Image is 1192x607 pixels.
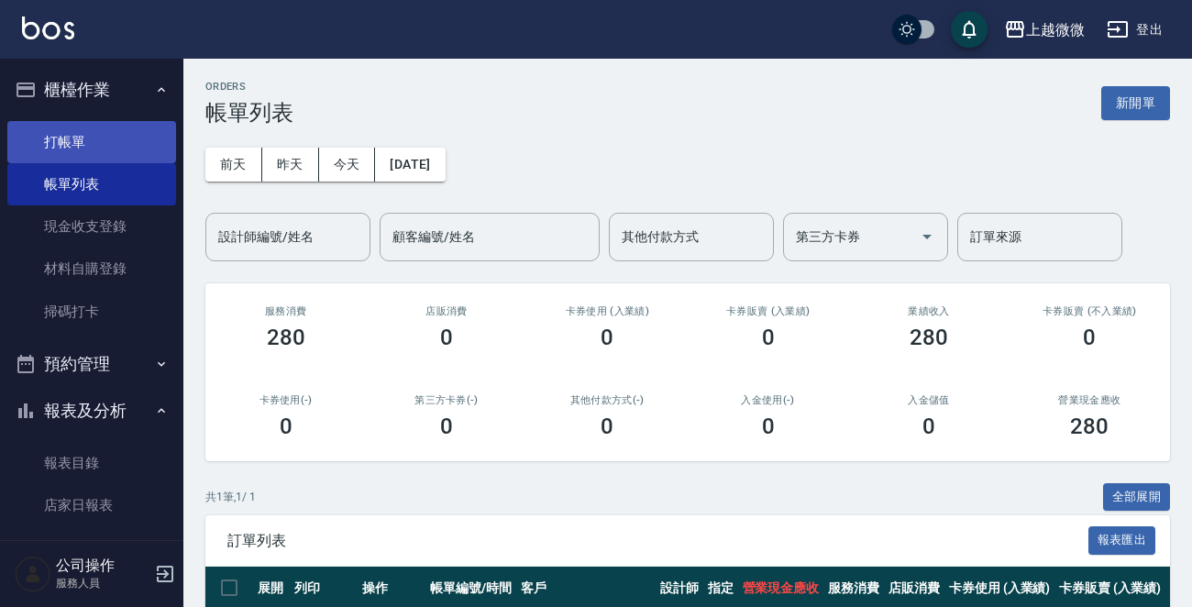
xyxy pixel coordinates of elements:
[388,305,504,317] h2: 店販消費
[951,11,988,48] button: save
[7,205,176,248] a: 現金收支登錄
[15,556,51,592] img: Person
[870,305,987,317] h2: 業績收入
[1088,526,1156,555] button: 報表匯出
[227,532,1088,550] span: 訂單列表
[205,81,293,93] h2: ORDERS
[7,340,176,388] button: 預約管理
[7,66,176,114] button: 櫃檯作業
[1026,18,1085,41] div: 上越微微
[922,414,935,439] h3: 0
[227,394,344,406] h2: 卡券使用(-)
[56,557,149,575] h5: 公司操作
[549,394,666,406] h2: 其他付款方式(-)
[440,414,453,439] h3: 0
[7,163,176,205] a: 帳單列表
[205,489,256,505] p: 共 1 筆, 1 / 1
[267,325,305,350] h3: 280
[280,414,292,439] h3: 0
[997,11,1092,49] button: 上越微微
[205,100,293,126] h3: 帳單列表
[762,414,775,439] h3: 0
[1032,394,1148,406] h2: 營業現金應收
[388,394,504,406] h2: 第三方卡券(-)
[1101,94,1170,111] a: 新開單
[710,394,826,406] h2: 入金使用(-)
[7,484,176,526] a: 店家日報表
[912,222,942,251] button: Open
[1083,325,1096,350] h3: 0
[7,291,176,333] a: 掃碼打卡
[319,148,376,182] button: 今天
[7,387,176,435] button: 報表及分析
[910,325,948,350] h3: 280
[1032,305,1148,317] h2: 卡券販賣 (不入業績)
[762,325,775,350] h3: 0
[601,325,613,350] h3: 0
[22,17,74,39] img: Logo
[601,414,613,439] h3: 0
[1088,531,1156,548] a: 報表匯出
[7,526,176,568] a: 互助日報表
[7,442,176,484] a: 報表目錄
[375,148,445,182] button: [DATE]
[1099,13,1170,47] button: 登出
[710,305,826,317] h2: 卡券販賣 (入業績)
[1070,414,1109,439] h3: 280
[7,121,176,163] a: 打帳單
[440,325,453,350] h3: 0
[870,394,987,406] h2: 入金儲值
[1103,483,1171,512] button: 全部展開
[262,148,319,182] button: 昨天
[56,575,149,591] p: 服務人員
[227,305,344,317] h3: 服務消費
[205,148,262,182] button: 前天
[549,305,666,317] h2: 卡券使用 (入業績)
[1101,86,1170,120] button: 新開單
[7,248,176,290] a: 材料自購登錄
